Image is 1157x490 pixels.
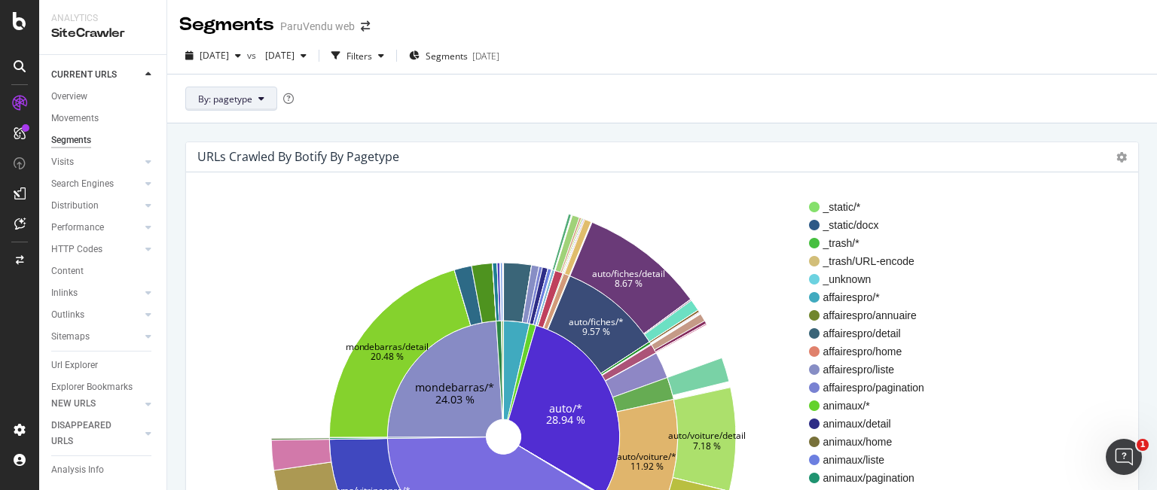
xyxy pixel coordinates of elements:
span: affairespro/pagination [823,380,954,395]
span: affairespro/detail [823,326,954,341]
a: Performance [51,220,141,236]
span: animaux/detail [823,416,954,431]
text: auto/fiches/detail [593,267,666,280]
div: CURRENT URLS [51,67,117,83]
text: 11.92 % [630,460,664,473]
text: 7.18 % [693,439,721,452]
span: _unknown [823,272,954,287]
a: Explorer Bookmarks [51,379,156,395]
a: Inlinks [51,285,141,301]
text: 28.94 % [546,412,585,427]
i: Options [1116,152,1127,163]
a: Sitemaps [51,329,141,345]
text: mondebarras/detail [346,340,429,353]
span: animaux/home [823,434,954,449]
div: Search Engines [51,176,114,192]
text: auto/voiture/* [618,449,677,462]
span: _static/docx [823,218,954,233]
div: DISAPPEARED URLS [51,418,127,449]
div: Overview [51,89,87,105]
span: 2023 Aug. 3rd [259,49,295,62]
span: _trash/* [823,236,954,251]
div: HTTP Codes [51,242,102,257]
a: Url Explorer [51,358,156,373]
text: auto/voiture/detail [668,429,746,442]
div: Analysis Info [51,462,104,478]
div: Sitemaps [51,329,90,345]
span: _static/* [823,199,954,215]
a: Distribution [51,198,141,214]
text: auto/fiches/* [569,315,624,328]
div: Analytics [51,12,154,25]
span: vs [247,49,259,62]
a: Overview [51,89,156,105]
span: Segments [426,50,468,62]
div: Distribution [51,198,99,214]
button: Segments[DATE] [403,44,505,68]
span: 2025 Aug. 15th [200,49,229,62]
text: 9.57 % [582,325,610,338]
div: SiteCrawler [51,25,154,42]
span: animaux/liste [823,452,954,467]
button: [DATE] [179,44,247,68]
span: affairespro/annuaire [823,308,954,323]
div: Segments [179,12,274,38]
div: [DATE] [472,50,499,62]
a: Movements [51,111,156,126]
div: arrow-right-arrow-left [361,21,370,32]
a: Segments [51,132,156,148]
div: Url Explorer [51,358,98,373]
text: 8.67 % [615,277,643,290]
div: Visits [51,154,74,170]
button: [DATE] [259,44,313,68]
a: CURRENT URLS [51,67,141,83]
div: ParuVendu web [280,19,355,34]
a: Visits [51,154,141,170]
div: Inlinks [51,285,78,301]
span: affairespro/home [823,344,954,359]
a: Search Engines [51,176,141,192]
text: auto/* [549,401,582,415]
div: Explorer Bookmarks [51,379,133,395]
a: NEW URLS [51,396,141,412]
div: Movements [51,111,99,126]
a: DISAPPEARED URLS [51,418,141,449]
div: Outlinks [51,307,84,323]
text: 20.48 % [371,350,404,363]
span: By: pagetype [198,93,252,105]
a: HTTP Codes [51,242,141,257]
span: affairespro/liste [823,362,954,377]
span: affairespro/* [823,290,954,305]
a: Content [51,263,156,279]
text: 24.03 % [435,391,475,406]
div: Performance [51,220,104,236]
span: animaux/pagination [823,470,954,485]
iframe: Intercom live chat [1106,439,1142,475]
span: _trash/URL-encode [823,254,954,269]
button: Filters [325,44,390,68]
div: NEW URLS [51,396,96,412]
h4: URLs Crawled By Botify By pagetype [197,147,399,167]
button: By: pagetype [185,87,277,111]
text: mondebarras/* [415,380,494,394]
span: animaux/* [823,398,954,413]
a: Outlinks [51,307,141,323]
span: 1 [1137,439,1149,451]
a: Analysis Info [51,462,156,478]
div: Content [51,263,84,279]
div: Filters [346,50,372,62]
div: Segments [51,132,91,148]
